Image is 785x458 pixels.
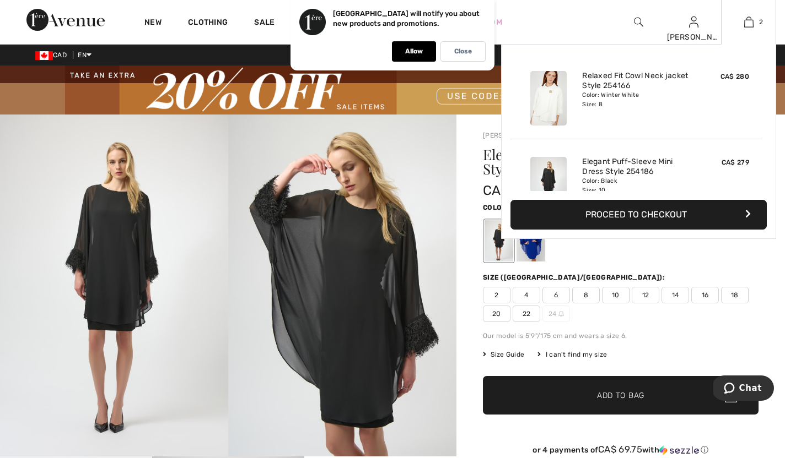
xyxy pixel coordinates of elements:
[483,444,759,455] div: or 4 payments of with
[35,51,71,59] span: CAD
[513,287,540,303] span: 4
[744,15,754,29] img: My Bag
[530,71,567,126] img: Relaxed Fit Cowl Neck jacket Style 254166
[598,444,642,455] span: CA$ 69.75
[572,287,600,303] span: 8
[26,9,105,31] img: 1ère Avenue
[558,311,564,317] img: ring-m.svg
[483,376,759,415] button: Add to Bag
[542,306,570,322] span: 24
[485,220,513,261] div: Black
[483,183,535,198] span: CA$ 279
[144,18,162,29] a: New
[483,148,713,176] h1: Elegant Puff-sleeve Mini Dress Style 254186
[689,15,698,29] img: My Info
[632,287,659,303] span: 12
[78,51,92,59] span: EN
[483,132,538,139] a: [PERSON_NAME]
[759,17,763,27] span: 2
[483,306,510,322] span: 20
[667,31,721,43] div: [PERSON_NAME]
[483,350,524,359] span: Size Guide
[722,159,749,166] span: CA$ 279
[483,287,510,303] span: 2
[454,47,472,56] p: Close
[721,287,749,303] span: 18
[582,177,691,194] div: Color: Black Size: 10
[35,51,53,60] img: Canadian Dollar
[691,287,719,303] span: 16
[659,445,699,455] img: Sezzle
[721,73,749,80] span: CA$ 280
[530,157,567,211] img: Elegant Puff-Sleeve Mini Dress Style 254186
[602,287,630,303] span: 10
[188,18,228,29] a: Clothing
[254,18,275,29] a: Sale
[483,204,509,211] span: Color:
[537,350,607,359] div: I can't find my size
[689,17,698,27] a: Sign In
[634,15,643,29] img: search the website
[517,220,545,261] div: Royal Sapphire 163
[405,47,423,56] p: Allow
[333,9,480,28] p: [GEOGRAPHIC_DATA] will notify you about new products and promotions.
[542,287,570,303] span: 6
[582,91,691,108] div: Color: Winter White Size: 8
[713,375,774,403] iframe: Opens a widget where you can chat to one of our agents
[597,390,644,401] span: Add to Bag
[483,272,667,282] div: Size ([GEOGRAPHIC_DATA]/[GEOGRAPHIC_DATA]):
[582,157,691,177] a: Elegant Puff-Sleeve Mini Dress Style 254186
[722,15,776,29] a: 2
[228,115,456,456] img: Elegant Puff-Sleeve Mini Dress Style 254186. 2
[483,331,759,341] div: Our model is 5'9"/175 cm and wears a size 6.
[662,287,689,303] span: 14
[513,306,540,322] span: 22
[582,71,691,91] a: Relaxed Fit Cowl Neck jacket Style 254166
[510,200,767,230] button: Proceed to Checkout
